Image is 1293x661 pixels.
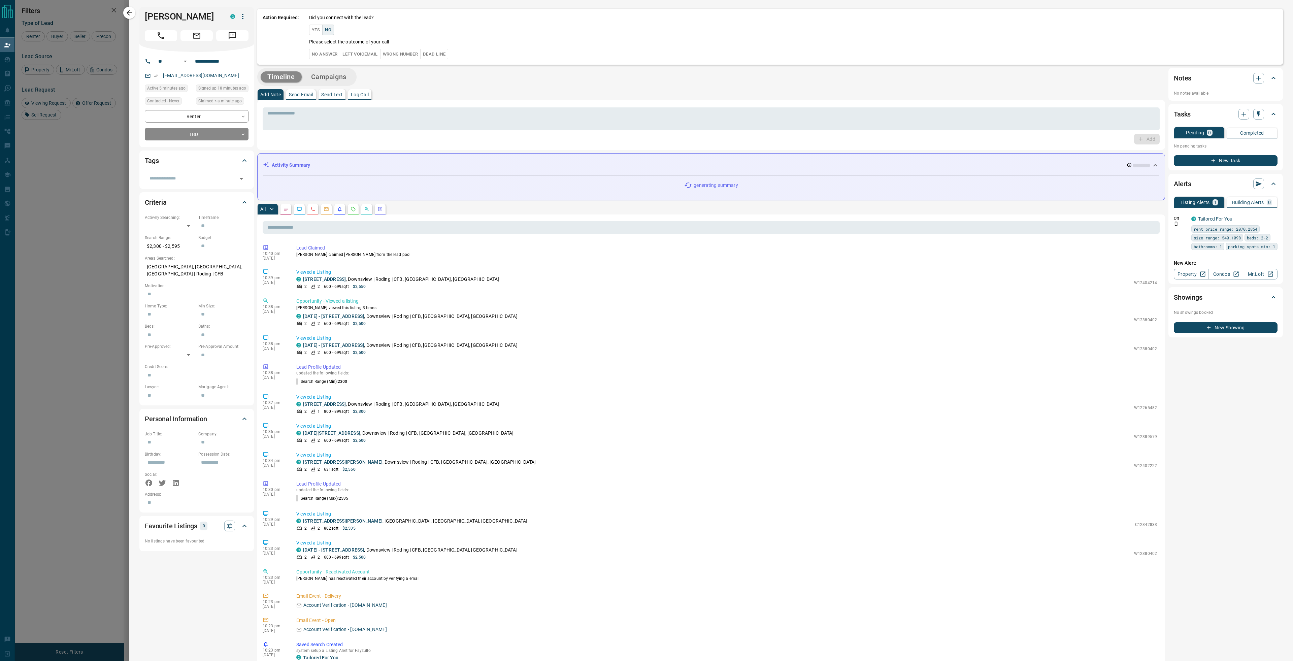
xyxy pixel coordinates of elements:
[694,182,738,189] p: generating summary
[304,466,307,472] p: 2
[309,38,389,45] p: Please select the outcome of your call
[353,408,366,415] p: $2,300
[1181,200,1210,205] p: Listing Alerts
[303,459,536,466] p: , Downsview | Roding | CFB, [GEOGRAPHIC_DATA], [GEOGRAPHIC_DATA]
[296,269,1157,276] p: Viewed a Listing
[263,341,286,346] p: 10:38 pm
[364,206,369,212] svg: Opportunities
[283,206,289,212] svg: Notes
[202,522,205,530] p: 0
[296,298,1157,305] p: Opportunity - Viewed a listing
[303,518,527,525] p: , [GEOGRAPHIC_DATA], [GEOGRAPHIC_DATA], [GEOGRAPHIC_DATA]
[145,153,248,169] div: Tags
[304,71,353,82] button: Campaigns
[263,346,286,351] p: [DATE]
[230,14,235,19] div: condos.ca
[339,496,348,501] span: 2595
[353,284,366,290] p: $2,550
[198,451,248,457] p: Possession Date:
[309,25,323,35] button: Yes
[296,402,301,406] div: condos.ca
[351,92,369,97] p: Log Call
[321,92,343,97] p: Send Text
[263,429,286,434] p: 10:36 pm
[1134,434,1157,440] p: W12389579
[309,49,340,59] button: No Answer
[296,481,1157,488] p: Lead Profile Updated
[145,451,195,457] p: Birthday:
[1174,260,1278,267] p: New Alert:
[324,284,349,290] p: 600 - 699 sqft
[196,97,248,107] div: Tue Sep 16 2025
[260,92,281,97] p: Add Note
[145,85,193,94] div: Tue Sep 16 2025
[1135,522,1157,528] p: C12342833
[263,648,286,653] p: 10:23 pm
[296,510,1157,518] p: Viewed a Listing
[304,321,307,327] p: 2
[198,85,246,92] span: Signed up 18 minutes ago
[297,206,302,212] svg: Lead Browsing Activity
[145,343,195,350] p: Pre-Approved:
[296,364,1157,371] p: Lead Profile Updated
[1134,280,1157,286] p: W12404214
[147,98,179,104] span: Contacted - Never
[303,401,346,407] a: [STREET_ADDRESS]
[263,463,286,468] p: [DATE]
[324,206,329,212] svg: Emails
[145,261,248,279] p: [GEOGRAPHIC_DATA], [GEOGRAPHIC_DATA], [GEOGRAPHIC_DATA] | Roding | CFB
[145,411,248,427] div: Personal Information
[145,384,195,390] p: Lawyer:
[263,14,299,59] p: Action Required:
[145,155,159,166] h2: Tags
[304,350,307,356] p: 2
[1174,216,1187,222] p: Off
[1191,217,1196,221] div: condos.ca
[198,384,248,390] p: Mortgage Agent:
[420,49,448,59] button: Dead Line
[198,431,248,437] p: Company:
[1134,405,1157,411] p: W12265482
[263,304,286,309] p: 10:38 pm
[145,194,248,210] div: Criteria
[145,323,195,329] p: Beds:
[147,85,186,92] span: Active 5 minutes ago
[263,159,1159,171] div: Activity Summary
[337,206,342,212] svg: Listing Alerts
[145,364,248,370] p: Credit Score:
[216,30,248,41] span: Message
[303,401,499,408] p: , Downsview | Roding | CFB, [GEOGRAPHIC_DATA], [GEOGRAPHIC_DATA]
[296,495,349,501] p: Search Range (Max) :
[145,471,195,477] p: Social:
[1174,109,1191,120] h2: Tasks
[380,49,421,59] button: Wrong Number
[263,487,286,492] p: 10:30 pm
[1243,269,1278,279] a: Mr.Loft
[263,275,286,280] p: 10:39 pm
[263,375,286,380] p: [DATE]
[324,554,349,560] p: 600 - 699 sqft
[324,437,349,443] p: 600 - 699 sqft
[318,350,320,356] p: 2
[1134,463,1157,469] p: W12402222
[145,197,167,208] h2: Criteria
[353,350,366,356] p: $2,500
[263,599,286,604] p: 10:23 pm
[1174,269,1208,279] a: Property
[1194,243,1222,250] span: bathrooms: 1
[324,350,349,356] p: 600 - 699 sqft
[1174,176,1278,192] div: Alerts
[263,604,286,609] p: [DATE]
[296,431,301,435] div: condos.ca
[1174,292,1202,303] h2: Showings
[353,321,366,327] p: $2,500
[1228,243,1275,250] span: parking spots min: 1
[263,405,286,410] p: [DATE]
[1174,155,1278,166] button: New Task
[145,491,248,497] p: Address:
[198,235,248,241] p: Budget:
[1268,200,1271,205] p: 0
[263,458,286,463] p: 10:34 pm
[318,525,320,531] p: 2
[304,554,307,560] p: 2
